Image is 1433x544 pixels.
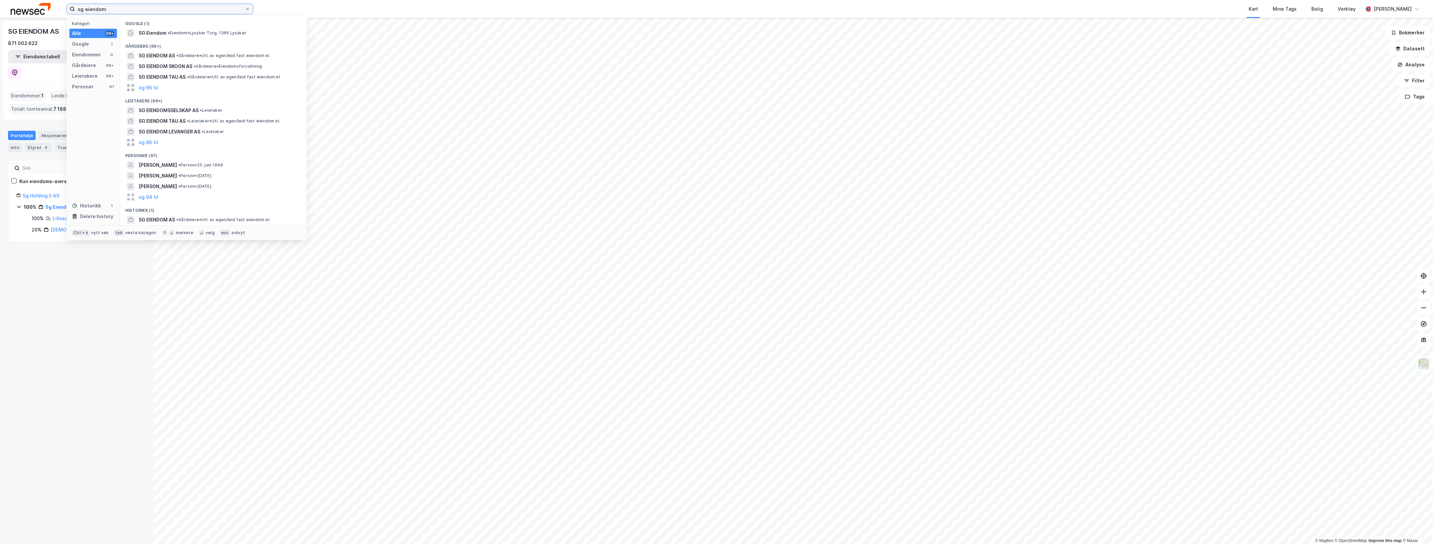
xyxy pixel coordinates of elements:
[23,193,59,198] a: Sg Holding II AS
[80,212,113,220] div: Delete history
[32,214,44,222] div: 100%
[24,203,36,211] div: 100%
[55,143,100,152] div: Transaksjoner
[176,230,193,235] div: markere
[105,63,114,68] div: 99+
[25,143,52,152] div: Styret
[139,138,158,146] button: og 96 til
[72,202,101,210] div: Historikk
[1311,5,1323,13] div: Bolig
[178,162,180,167] span: •
[194,64,262,69] span: Gårdeiere • Eiendomsforvaltning
[1398,74,1430,87] button: Filter
[8,50,67,63] button: Eiendomstabell
[1315,538,1333,543] a: Mapbox
[202,129,224,134] span: Leietaker
[120,16,307,28] div: Google (1)
[139,182,177,190] span: [PERSON_NAME]
[187,118,280,124] span: Leietaker • Utl. av egen/leid fast eiendom el.
[139,172,177,180] span: [PERSON_NAME]
[178,184,180,189] span: •
[125,230,157,235] div: neste kategori
[176,217,270,222] span: Gårdeiere • Utl. av egen/leid fast eiendom el.
[20,163,93,173] input: Søk
[41,92,44,100] span: 1
[139,52,175,60] span: SG EIENDOM AS
[206,230,215,235] div: velg
[139,29,166,37] span: SG Eiendom
[72,229,90,236] div: Ctrl + k
[72,29,81,37] div: Alle
[91,230,109,235] div: nytt søk
[187,118,189,123] span: •
[51,227,132,232] a: [DEMOGRAPHIC_DATA] Eiendom AS
[139,117,186,125] span: SG EIENDOM TAU AS
[139,161,177,169] span: [PERSON_NAME]
[120,38,307,50] div: Gårdeiere (99+)
[220,229,230,236] div: esc
[1335,538,1367,543] a: OpenStreetMap
[1338,5,1356,13] div: Verktøy
[109,52,114,57] div: 0
[1374,5,1412,13] div: [PERSON_NAME]
[1400,512,1433,544] div: Kontrollprogram for chat
[8,143,22,152] div: Info
[72,83,94,91] div: Personer
[202,129,204,134] span: •
[32,226,42,234] div: 26%
[178,173,211,178] span: Person • [DATE]
[105,31,114,36] div: 99+
[1249,5,1258,13] div: Kart
[1390,42,1430,55] button: Datasett
[168,30,170,35] span: •
[72,21,117,26] div: Kategori
[178,162,223,168] span: Person • 25. juni 1949
[11,3,51,15] img: newsec-logo.f6e21ccffca1b3a03d2d.png
[8,131,36,140] div: Portefølje
[38,131,70,140] div: Aksjonærer
[109,41,114,47] div: 1
[8,39,38,47] div: 871 002 622
[176,53,178,58] span: •
[120,93,307,105] div: Leietakere (99+)
[176,53,270,58] span: Gårdeiere • Utl. av egen/leid fast eiendom el.
[1392,58,1430,71] button: Analyse
[1369,538,1402,543] a: Improve this map
[139,128,200,136] span: SG EIENDOM LEVANGER AS
[187,74,189,79] span: •
[75,4,245,14] input: Søk på adresse, matrikkel, gårdeiere, leietakere eller personer
[1273,5,1297,13] div: Mine Tags
[1417,358,1430,370] img: Z
[120,202,307,214] div: Historikk (1)
[194,64,196,69] span: •
[200,108,202,113] span: •
[8,26,60,37] div: SG EIENDOM AS
[139,73,186,81] span: SG EIENDOM TAU AS
[53,214,128,222] div: ( hjemmelshaver )
[139,216,175,224] span: SG EIENDOM AS
[187,74,281,80] span: Gårdeiere • Utl. av egen/leid fast eiendom el.
[139,193,158,201] button: og 94 til
[139,62,192,70] span: SG EIENDOM SKOGN AS
[53,105,72,113] span: 7 188 ㎡
[139,84,158,92] button: og 96 til
[53,215,90,221] a: Lillesand, 43/56
[8,90,46,101] div: Eiendommer :
[139,106,199,114] span: SG EIENDOMSSELSKAP AS
[231,230,245,235] div: avbryt
[200,108,222,113] span: Leietaker
[1399,90,1430,103] button: Tags
[120,148,307,160] div: Personer (97)
[168,30,246,36] span: Eiendom • Lysaker Torg, 1366 Lysaker
[72,61,96,69] div: Gårdeiere
[176,217,178,222] span: •
[72,40,89,48] div: Google
[45,204,81,210] a: Sg Eiendom AS
[178,173,180,178] span: •
[1400,512,1433,544] iframe: Chat Widget
[1385,26,1430,39] button: Bokmerker
[178,184,211,189] span: Person • [DATE]
[72,51,101,59] div: Eiendommer
[105,73,114,79] div: 99+
[19,177,75,185] div: Kun eiendoms-eierskap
